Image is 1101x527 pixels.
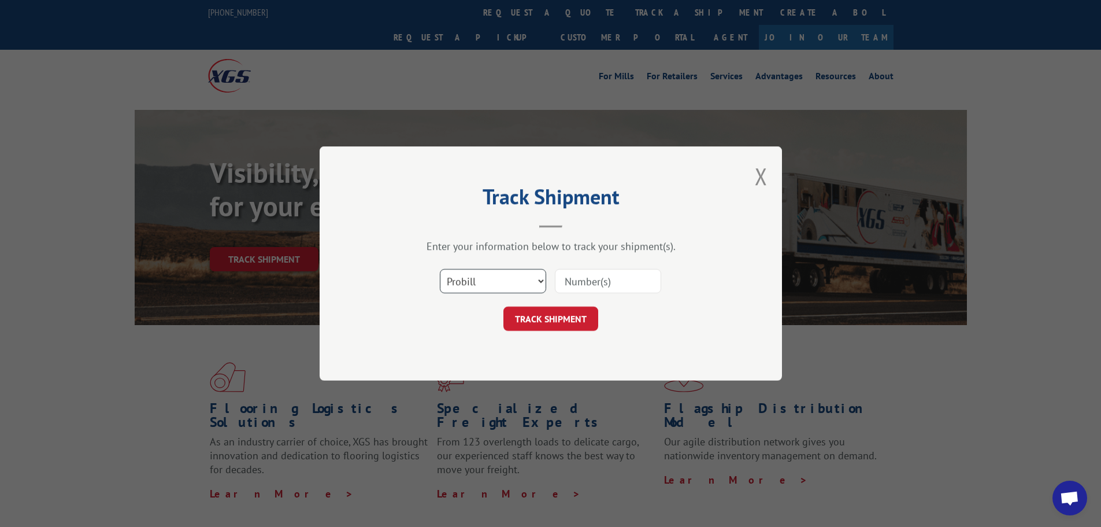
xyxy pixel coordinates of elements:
input: Number(s) [555,269,661,293]
button: TRACK SHIPMENT [503,307,598,331]
button: Close modal [755,161,768,191]
div: Enter your information below to track your shipment(s). [377,239,724,253]
a: Open chat [1052,481,1087,515]
h2: Track Shipment [377,189,724,211]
